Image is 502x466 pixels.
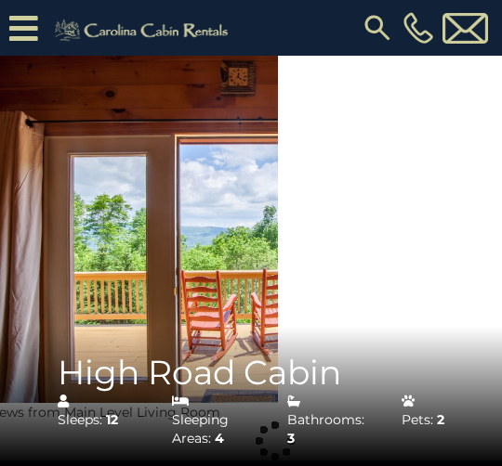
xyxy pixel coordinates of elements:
[172,411,229,447] span: Sleeping Areas:
[215,430,224,447] strong: 4
[402,411,433,428] span: Pets:
[278,192,316,291] img: arrow
[47,17,240,45] img: Khaki-logo.png
[399,12,438,44] a: [PHONE_NUMBER]
[278,192,316,276] button: Next
[437,411,444,428] strong: 2
[106,411,118,428] strong: 12
[361,11,394,45] img: search-regular.svg
[58,355,488,392] h1: High Road Cabin
[58,411,102,428] span: Sleeps:
[287,430,295,447] strong: 3
[287,411,364,428] span: Bathrooms:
